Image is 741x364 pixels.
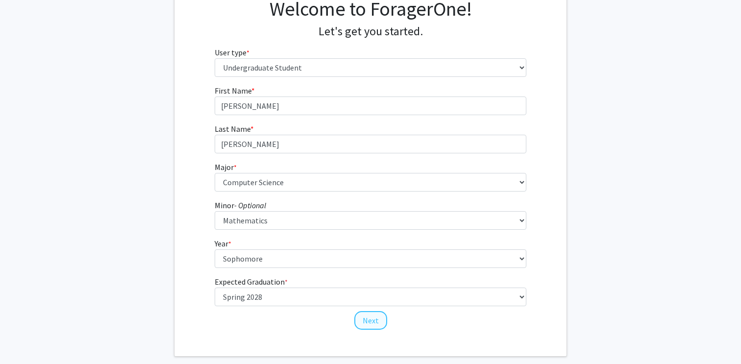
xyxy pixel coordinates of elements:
[215,86,251,96] span: First Name
[215,199,266,211] label: Minor
[215,276,288,288] label: Expected Graduation
[215,24,527,39] h4: Let's get you started.
[354,311,387,330] button: Next
[7,320,42,357] iframe: Chat
[215,124,250,134] span: Last Name
[215,47,249,58] label: User type
[215,161,237,173] label: Major
[234,200,266,210] i: - Optional
[215,238,231,249] label: Year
